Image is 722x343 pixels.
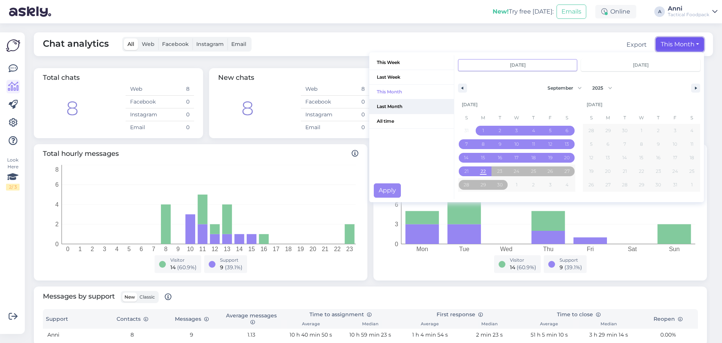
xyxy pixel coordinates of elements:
input: Continuous [581,59,700,71]
tspan: 17 [273,246,279,252]
th: Time to assignment [281,309,400,320]
tspan: 12 [211,246,218,252]
span: 10 [673,137,677,151]
span: F [542,112,559,124]
span: 26 [589,178,594,192]
span: T [525,112,542,124]
span: 13 [565,137,569,151]
td: 8 [160,83,194,96]
th: Reopen [639,309,698,329]
button: 25 [525,165,542,178]
span: 17 [673,151,677,165]
tspan: 15 [248,246,255,252]
tspan: 8 [55,166,59,173]
td: Web [126,83,160,96]
span: W [633,112,650,124]
th: Support [43,309,102,329]
span: 14 [464,151,469,165]
span: 22 [481,165,486,178]
span: 2 [657,124,660,137]
div: Tactical Foodpack [668,12,709,18]
th: Average messages [221,309,281,329]
td: 0 [160,121,194,134]
td: 8 [102,329,162,341]
span: 18 [690,151,694,165]
button: 8 [475,137,492,151]
button: 12 [542,137,559,151]
span: ( 39.1 %) [564,264,582,271]
span: 30 [655,178,661,192]
span: All time [369,114,454,128]
span: Email [231,41,246,47]
span: 7 [623,137,626,151]
button: 28 [458,178,475,192]
button: Emails [557,5,586,19]
button: 11 [683,137,700,151]
span: T [650,112,667,124]
tspan: 7 [152,246,155,252]
th: Average [519,320,579,329]
span: 20 [605,165,611,178]
span: 12 [548,137,552,151]
tspan: 0 [395,241,398,247]
tspan: Sun [669,246,680,252]
tspan: 10 [187,246,194,252]
button: 13 [558,137,575,151]
span: 12 [589,151,593,165]
span: 29 [481,178,486,192]
th: First response [400,309,519,320]
span: 9 [220,264,223,271]
span: 3 [515,124,518,137]
span: ( 39.1 %) [225,264,243,271]
div: 2 / 3 [6,184,20,191]
span: 29 [639,178,644,192]
button: 30 [650,178,667,192]
span: 28 [464,178,469,192]
td: 2 min 23 s [460,329,519,341]
span: 5 [590,137,593,151]
tspan: 14 [236,246,243,252]
td: 0 [335,108,369,121]
div: A [654,6,665,17]
span: 8 [640,137,643,151]
span: 28 [622,178,628,192]
button: 22 [475,165,492,178]
button: 27 [600,178,617,192]
span: 9 [657,137,660,151]
button: 24 [508,165,525,178]
span: New chats [218,73,254,82]
button: Export [626,40,647,49]
button: 26 [542,165,559,178]
button: 24 [667,165,684,178]
span: 14 [510,264,515,271]
button: 3 [508,124,525,137]
tspan: 11 [199,246,206,252]
button: 26 [583,178,600,192]
tspan: 22 [334,246,341,252]
td: 0.00% [639,329,698,341]
button: 3 [667,124,684,137]
span: 7 [465,137,468,151]
tspan: 8 [164,246,168,252]
button: 18 [525,151,542,165]
button: 7 [458,137,475,151]
button: 1 [475,124,492,137]
button: 23 [491,165,508,178]
span: 1 [482,124,484,137]
button: 27 [558,165,575,178]
button: 15 [475,151,492,165]
button: 21 [616,165,633,178]
span: Instagram [196,41,224,47]
span: 6 [607,137,609,151]
span: 15 [639,151,643,165]
tspan: Tue [459,246,469,252]
tspan: 4 [115,246,118,252]
div: [DATE] [458,98,575,112]
th: Time to close [519,309,639,320]
span: T [616,112,633,124]
button: 6 [558,124,575,137]
span: 15 [481,151,485,165]
div: 8 [241,94,254,123]
span: Last Week [369,70,454,84]
span: Facebook [162,41,189,47]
